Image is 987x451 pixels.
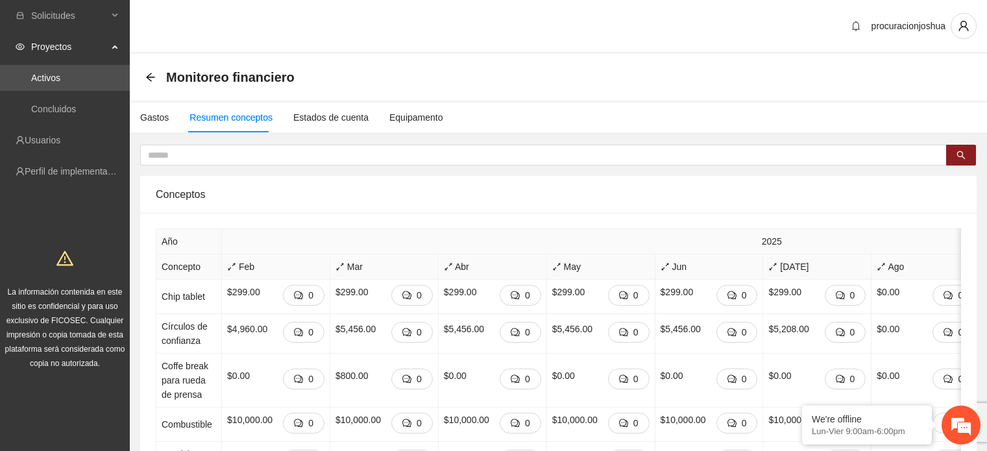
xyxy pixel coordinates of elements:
span: La información contenida en este sitio es confidencial y para uso exclusivo de FICOSEC. Cualquier... [5,287,125,368]
span: 0 [742,416,747,430]
span: 0 [633,416,639,430]
span: comment [619,374,628,385]
td: Círculos de confianza [156,314,222,354]
span: 0 [308,372,313,386]
p: $10,000.00 [661,413,706,427]
p: $5,456.00 [552,322,592,336]
button: search [946,145,976,165]
p: $299.00 [227,285,260,299]
a: Usuarios [25,135,60,145]
div: Estados de cuenta [293,110,369,125]
span: comment [944,328,953,338]
span: comment [511,291,520,301]
button: user [951,13,977,39]
span: arrows-alt [661,262,670,271]
span: 0 [958,325,963,339]
span: comment [619,291,628,301]
span: 0 [525,372,530,386]
span: 0 [417,288,422,302]
th: Concepto [156,254,222,280]
td: Combustible [156,408,222,442]
span: arrows-alt [768,262,777,271]
span: 0 [308,288,313,302]
p: $0.00 [444,369,467,383]
span: comment [619,328,628,338]
span: comment [836,374,845,385]
button: comment0 [283,413,324,433]
a: Perfil de implementadora [25,166,126,177]
span: 0 [633,288,639,302]
button: comment0 [500,413,541,433]
span: [DATE] [768,260,866,274]
span: bell [846,21,866,31]
span: Jun [661,260,758,274]
p: $5,456.00 [444,322,484,336]
p: $10,000.00 [227,413,273,427]
button: comment0 [608,322,650,343]
button: comment0 [825,285,866,306]
span: 0 [958,288,963,302]
p: $4,960.00 [227,322,267,336]
span: comment [294,419,303,429]
p: $5,208.00 [768,322,809,336]
span: comment [402,291,411,301]
span: inbox [16,11,25,20]
p: $299.00 [552,285,585,299]
p: $10,000.00 [444,413,489,427]
span: 0 [308,325,313,339]
span: search [957,151,966,161]
p: Lun-Vier 9:00am-6:00pm [812,426,922,436]
span: 0 [633,325,639,339]
button: comment0 [391,322,433,343]
span: comment [294,291,303,301]
button: comment0 [608,369,650,389]
span: procuracionjoshua [871,21,945,31]
span: comment [836,291,845,301]
span: arrows-alt [877,262,886,271]
p: $0.00 [877,322,899,336]
span: comment [619,419,628,429]
p: $0.00 [661,369,683,383]
span: comment [294,374,303,385]
span: user [951,20,976,32]
span: eye [16,42,25,51]
td: Coffe break para rueda de prensa [156,354,222,408]
p: $5,456.00 [661,322,701,336]
span: comment [727,291,737,301]
button: comment0 [500,322,541,343]
span: 0 [525,288,530,302]
span: comment [836,328,845,338]
span: Solicitudes [31,3,108,29]
span: Proyectos [31,34,108,60]
button: comment0 [716,369,758,389]
span: arrows-alt [552,262,561,271]
p: $299.00 [661,285,694,299]
span: 0 [308,416,313,430]
button: comment0 [391,413,433,433]
div: Resumen conceptos [189,110,273,125]
span: 0 [417,416,422,430]
span: Monitoreo financiero [166,67,295,88]
button: comment0 [716,322,758,343]
span: 0 [525,416,530,430]
button: comment0 [825,369,866,389]
span: arrows-alt [444,262,453,271]
button: comment0 [283,369,324,389]
span: 0 [633,372,639,386]
p: $10,000.00 [768,413,814,427]
span: comment [402,328,411,338]
button: comment0 [500,369,541,389]
a: Activos [31,73,60,83]
button: comment0 [283,322,324,343]
span: 0 [742,325,747,339]
p: $10,000.00 [335,413,381,427]
button: comment0 [283,285,324,306]
button: comment0 [932,285,974,306]
span: comment [511,374,520,385]
p: $0.00 [877,285,899,299]
div: Conceptos [156,176,961,213]
span: 0 [742,372,747,386]
span: comment [727,419,737,429]
button: comment0 [932,369,974,389]
div: Back [145,72,156,83]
